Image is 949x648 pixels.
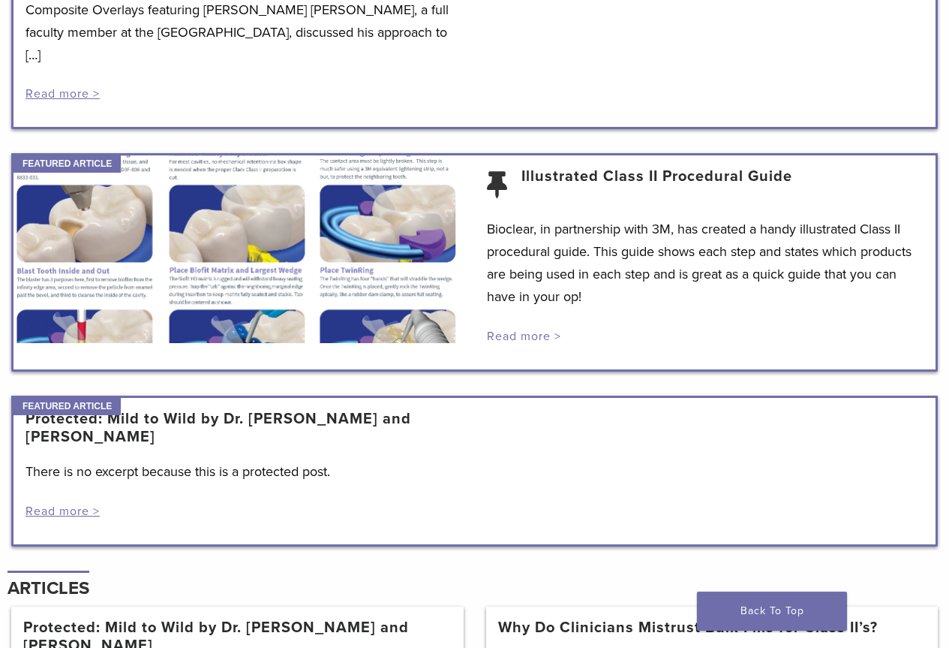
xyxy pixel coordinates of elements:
[8,571,89,607] h4: Articles
[498,619,878,637] a: Why Do Clinicians Mistrust Bulk Fills for Class II’s?
[521,167,792,203] a: Illustrated Class II Procedural Guide
[26,460,463,483] p: There is no excerpt because this is a protected post.
[697,592,847,631] a: Back To Top
[26,504,100,519] a: Read more >
[26,410,463,446] a: Protected: Mild to Wild by Dr. [PERSON_NAME] and [PERSON_NAME]
[26,86,100,101] a: Read more >
[487,218,924,308] p: Bioclear, in partnership with 3M, has created a handy illustrated Class II procedural guide. This...
[487,329,561,344] a: Read more >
